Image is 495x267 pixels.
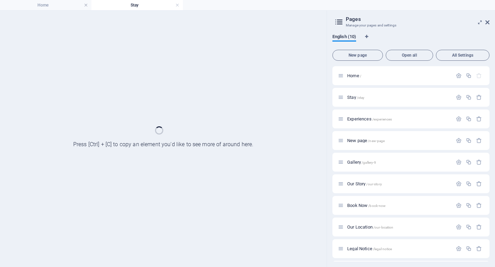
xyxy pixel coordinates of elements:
button: New page [332,50,383,61]
div: Duplicate [466,116,472,122]
div: Home/ [345,73,452,78]
div: Legal Notice/legal-notice [345,246,452,251]
div: Remove [476,181,482,187]
div: Duplicate [466,224,472,230]
div: Remove [476,94,482,100]
div: Duplicate [466,159,472,165]
span: Click to open page [347,203,386,208]
button: All Settings [436,50,489,61]
div: Settings [456,159,462,165]
div: Duplicate [466,202,472,208]
div: Settings [456,138,462,143]
div: Remove [476,159,482,165]
button: Open all [386,50,433,61]
div: Duplicate [466,94,472,100]
div: New page/new-page [345,138,452,143]
div: Settings [456,181,462,187]
div: Remove [476,138,482,143]
span: Click to open page [347,224,393,230]
span: /book-now [368,204,386,208]
div: Remove [476,116,482,122]
span: /stay [357,96,365,100]
div: Remove [476,202,482,208]
span: Click to open page [347,246,392,251]
div: Gallery/gallery-9 [345,160,452,164]
h3: Manage your pages and settings [346,22,476,28]
span: Click to open page [347,138,385,143]
span: All Settings [439,53,486,57]
div: Settings [456,246,462,252]
span: Click to open page [347,73,361,78]
div: Book Now/book-now [345,203,452,208]
span: Click to open page [347,95,364,100]
span: Click to open page [347,181,382,186]
div: Remove [476,246,482,252]
div: Settings [456,94,462,100]
span: /our-location [373,225,394,229]
div: Duplicate [466,246,472,252]
div: Duplicate [466,181,472,187]
div: Settings [456,116,462,122]
span: /legal-notice [373,247,392,251]
h2: Pages [346,16,489,22]
div: Duplicate [466,138,472,143]
span: English (10) [332,33,356,42]
div: The startpage cannot be deleted [476,73,482,79]
div: Our Story/our-story [345,182,452,186]
div: Our Location/our-location [345,225,452,229]
span: /our-story [366,182,382,186]
span: /gallery-9 [362,161,376,164]
div: Stay/stay [345,95,452,100]
span: Open all [389,53,430,57]
span: /experiences [372,117,392,121]
div: Language Tabs [332,34,489,47]
div: Settings [456,202,462,208]
div: Remove [476,224,482,230]
span: /new-page [368,139,385,143]
div: Settings [456,73,462,79]
span: Experiences [347,116,392,121]
div: Experiences/experiences [345,117,452,121]
h4: Stay [91,1,183,9]
div: Settings [456,224,462,230]
div: Duplicate [466,73,472,79]
span: / [360,74,361,78]
span: Click to open page [347,160,376,165]
span: New page [335,53,380,57]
